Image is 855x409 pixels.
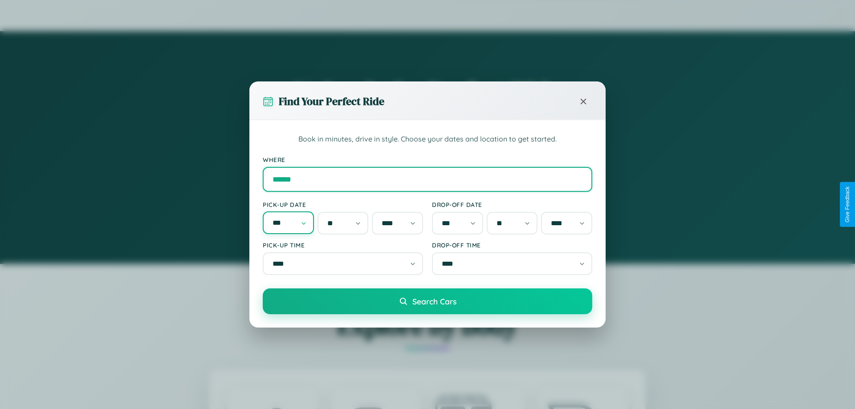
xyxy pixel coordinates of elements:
button: Search Cars [263,288,592,314]
label: Pick-up Time [263,241,423,249]
label: Drop-off Time [432,241,592,249]
span: Search Cars [412,296,456,306]
h3: Find Your Perfect Ride [279,94,384,109]
label: Pick-up Date [263,201,423,208]
p: Book in minutes, drive in style. Choose your dates and location to get started. [263,134,592,145]
label: Drop-off Date [432,201,592,208]
label: Where [263,156,592,163]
